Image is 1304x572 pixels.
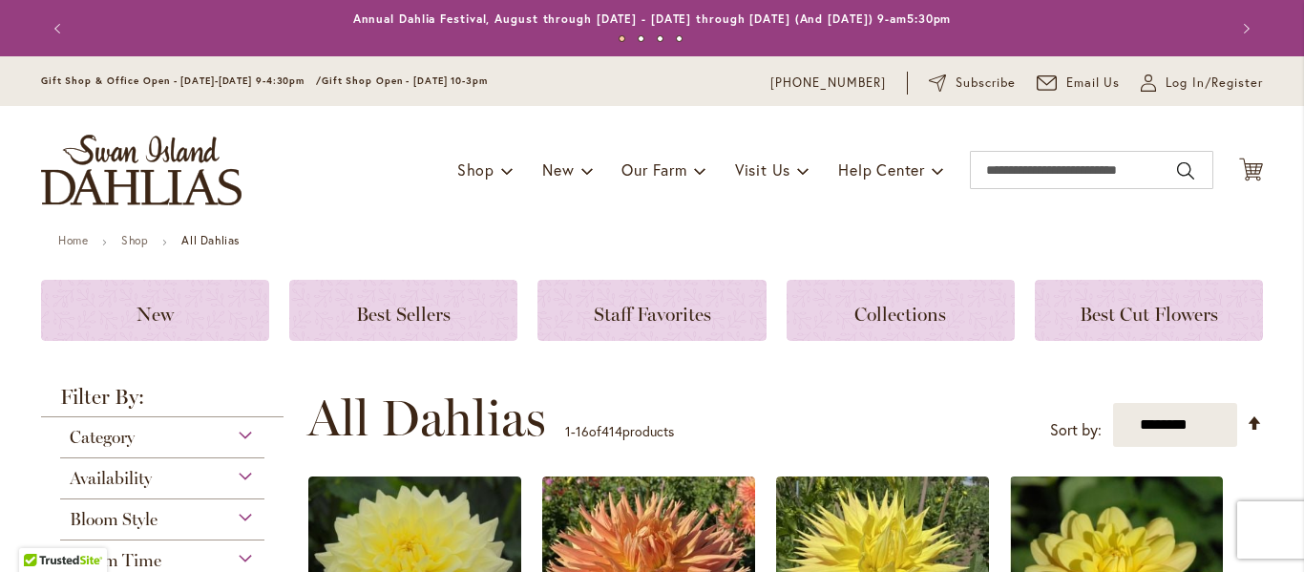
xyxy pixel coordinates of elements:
[1141,74,1263,93] a: Log In/Register
[576,422,589,440] span: 16
[1066,74,1121,93] span: Email Us
[356,303,451,326] span: Best Sellers
[1080,303,1218,326] span: Best Cut Flowers
[1035,280,1263,341] a: Best Cut Flowers
[353,11,952,26] a: Annual Dahlia Festival, August through [DATE] - [DATE] through [DATE] (And [DATE]) 9-am5:30pm
[70,468,152,489] span: Availability
[41,387,284,417] strong: Filter By:
[565,422,571,440] span: 1
[41,280,269,341] a: New
[594,303,711,326] span: Staff Favorites
[537,280,766,341] a: Staff Favorites
[854,303,946,326] span: Collections
[1225,10,1263,48] button: Next
[322,74,488,87] span: Gift Shop Open - [DATE] 10-3pm
[735,159,790,180] span: Visit Us
[565,416,674,447] p: - of products
[307,390,546,447] span: All Dahlias
[181,233,240,247] strong: All Dahlias
[657,35,663,42] button: 3 of 4
[1166,74,1263,93] span: Log In/Register
[1037,74,1121,93] a: Email Us
[1050,413,1102,448] label: Sort by:
[58,233,88,247] a: Home
[41,74,322,87] span: Gift Shop & Office Open - [DATE]-[DATE] 9-4:30pm /
[41,10,79,48] button: Previous
[676,35,683,42] button: 4 of 4
[542,159,574,180] span: New
[929,74,1016,93] a: Subscribe
[638,35,644,42] button: 2 of 4
[621,159,686,180] span: Our Farm
[956,74,1016,93] span: Subscribe
[457,159,494,180] span: Shop
[289,280,517,341] a: Best Sellers
[70,509,158,530] span: Bloom Style
[770,74,886,93] a: [PHONE_NUMBER]
[70,550,161,571] span: Bloom Time
[41,135,242,205] a: store logo
[70,427,135,448] span: Category
[601,422,622,440] span: 414
[838,159,925,180] span: Help Center
[619,35,625,42] button: 1 of 4
[787,280,1015,341] a: Collections
[121,233,148,247] a: Shop
[137,303,174,326] span: New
